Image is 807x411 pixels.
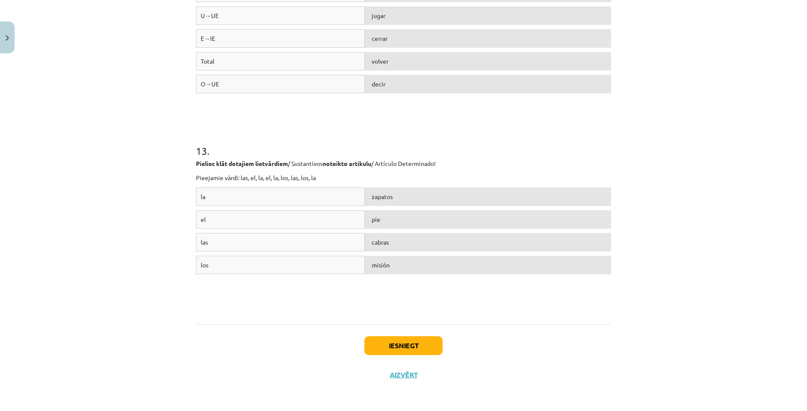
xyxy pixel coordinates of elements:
div: O→UE [196,75,365,93]
div: el [196,210,365,229]
div: las [196,233,365,252]
div: misión [365,256,611,274]
div: E→IE [196,29,365,48]
div: los [196,256,365,274]
button: Aizvērt [387,371,420,379]
div: cabras [365,233,611,252]
button: Iesniegt [364,336,443,355]
p: Pieejamie vārdi: las, el, la, el, la, los, las, los, la [196,173,611,182]
div: U→UE [196,6,365,25]
p: / Sustantivos / Artículo Determinado! [196,159,611,168]
strong: noteikto artikulu [323,159,371,167]
strong: Pieliec klāt dotajiem lietvārdiem [196,159,288,167]
div: zapatos [365,187,611,206]
div: cerrar [365,29,611,48]
div: pie [365,210,611,229]
div: Total [196,52,365,71]
h1: 13 . [196,130,611,156]
div: jugar [365,6,611,25]
div: volver [365,52,611,71]
div: la [196,187,365,206]
img: icon-close-lesson-0947bae3869378f0d4975bcd49f059093ad1ed9edebbc8119c70593378902aed.svg [6,35,9,41]
div: decir [365,75,611,93]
